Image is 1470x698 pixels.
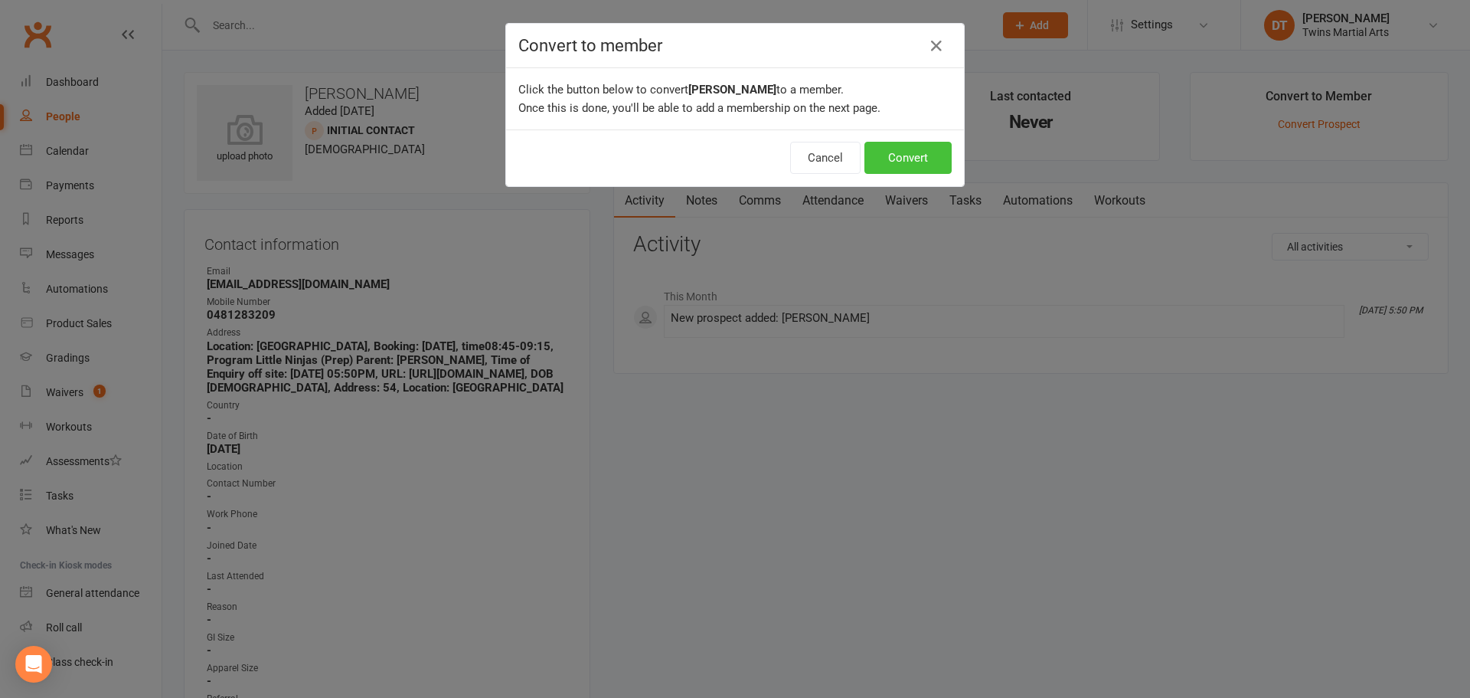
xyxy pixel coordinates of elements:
[924,34,949,58] button: Close
[506,68,964,129] div: Click the button below to convert to a member. Once this is done, you'll be able to add a members...
[15,646,52,683] div: Open Intercom Messenger
[518,36,952,55] h4: Convert to member
[790,142,861,174] button: Cancel
[688,83,776,97] b: [PERSON_NAME]
[864,142,952,174] button: Convert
